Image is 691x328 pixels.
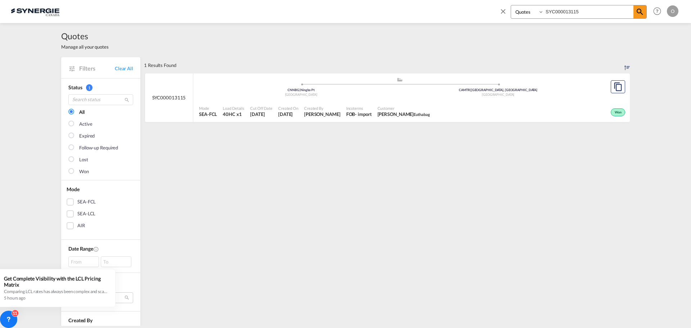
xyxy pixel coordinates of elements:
[499,5,511,22] span: icon-close
[304,105,340,111] span: Created By
[199,111,217,117] span: SEA-FCL
[68,94,133,105] input: Search status
[79,132,95,140] div: Expired
[79,121,92,128] div: Active
[101,256,131,267] div: To
[93,246,99,252] md-icon: Created On
[79,156,88,163] div: Lost
[67,222,135,229] md-checkbox: AIR
[470,88,471,92] span: |
[68,317,92,323] span: Created By
[482,93,514,96] span: [GEOGRAPHIC_DATA]
[86,84,92,91] span: 1
[299,88,301,92] span: |
[499,7,507,15] md-icon: icon-close
[396,78,404,81] md-icon: assets/icons/custom/ship-fill.svg
[355,111,371,117] div: - import
[278,111,298,117] span: 9 Jul 2025
[544,5,633,18] input: Enter Quotation Number
[144,57,176,73] div: 1 Results Found
[79,64,115,72] span: Filters
[61,30,109,42] span: Quotes
[68,246,93,252] span: Date Range
[346,105,372,111] span: Incoterms
[11,3,59,19] img: 1f56c880d42311ef80fc7dca854c8e59.png
[378,111,430,117] span: Melanie Brunet Euthabag
[633,5,646,18] span: icon-magnify
[667,5,678,17] div: O
[304,111,340,117] span: Karen Mercier
[124,97,130,103] md-icon: icon-magnify
[346,111,355,117] div: FOB
[145,73,630,122] div: SYC000013115 assets/icons/custom/ship-fill.svgassets/icons/custom/roll-o-plane.svgOriginNingbo Pt...
[346,111,372,117] div: FOB import
[115,65,133,72] a: Clear All
[651,5,667,18] div: Help
[68,84,133,91] div: Status 1
[651,5,663,17] span: Help
[199,105,217,111] span: Mode
[223,111,244,117] span: 40HC x 1
[152,94,186,101] span: SYC000013115
[77,222,85,229] div: AIR
[77,210,95,217] div: SEA-LCL
[636,8,644,16] md-icon: icon-magnify
[79,144,118,152] div: Follow-up Required
[67,198,135,206] md-checkbox: SEA-FCL
[414,112,430,117] span: Euthabag
[250,105,272,111] span: Cut Off Date
[77,198,96,206] div: SEA-FCL
[67,186,80,192] span: Mode
[624,57,630,73] div: Sort by: Created On
[68,256,133,267] span: From To
[250,111,272,117] span: 9 Jul 2025
[459,88,537,92] span: CAMTR [GEOGRAPHIC_DATA], [GEOGRAPHIC_DATA]
[79,109,85,116] div: All
[223,105,244,111] span: Load Details
[378,105,430,111] span: Customer
[611,108,625,116] div: Won
[288,88,315,92] span: CNNBG Ningbo Pt
[611,80,625,93] button: Copy Quote
[615,110,623,115] span: Won
[61,44,109,50] span: Manage all your quotes
[68,256,99,267] div: From
[614,82,622,91] md-icon: assets/icons/custom/copyQuote.svg
[68,84,82,90] span: Status
[67,210,135,217] md-checkbox: SEA-LCL
[285,93,317,96] span: [GEOGRAPHIC_DATA]
[79,168,89,175] div: Won
[278,105,298,111] span: Created On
